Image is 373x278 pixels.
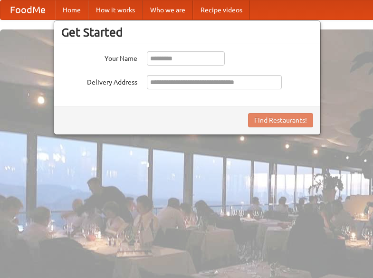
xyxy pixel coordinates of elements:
[61,51,137,63] label: Your Name
[0,0,55,19] a: FoodMe
[61,75,137,87] label: Delivery Address
[193,0,250,19] a: Recipe videos
[55,0,88,19] a: Home
[88,0,143,19] a: How it works
[61,25,313,39] h3: Get Started
[143,0,193,19] a: Who we are
[248,113,313,127] button: Find Restaurants!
